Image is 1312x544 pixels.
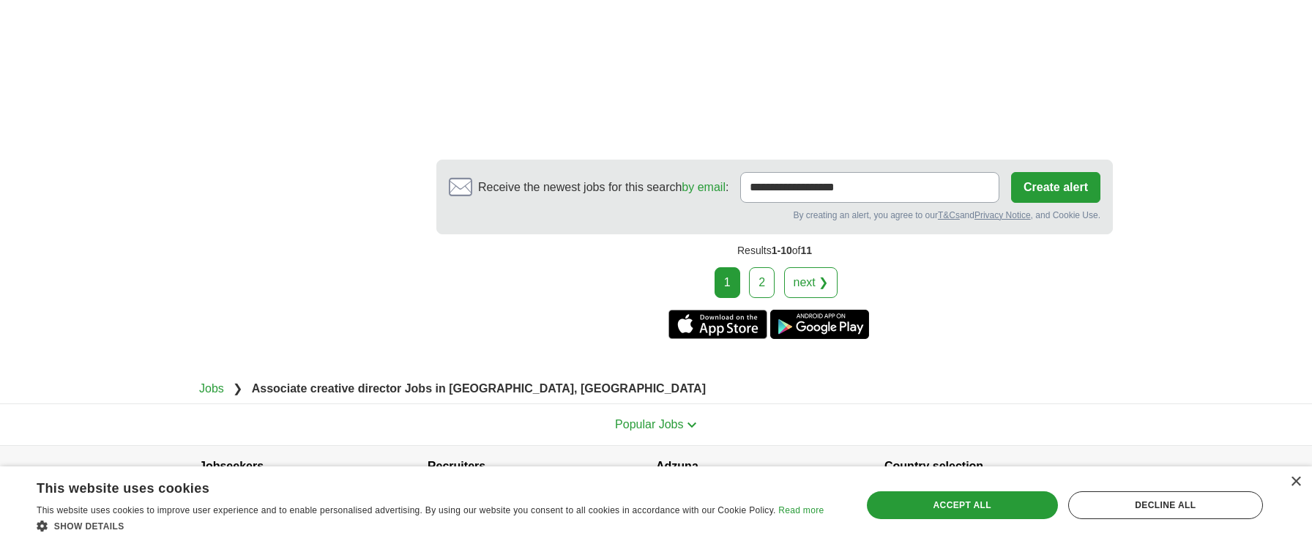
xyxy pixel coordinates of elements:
[615,418,683,431] span: Popular Jobs
[199,382,224,395] a: Jobs
[37,475,787,497] div: This website uses cookies
[770,310,869,339] a: Get the Android app
[772,245,792,256] span: 1-10
[800,245,812,256] span: 11
[867,491,1058,519] div: Accept all
[884,446,1113,487] h4: Country selection
[749,267,775,298] a: 2
[784,267,838,298] a: next ❯
[1011,172,1100,203] button: Create alert
[233,382,242,395] span: ❯
[938,210,960,220] a: T&Cs
[1290,477,1301,488] div: Close
[778,505,824,515] a: Read more, opens a new window
[715,267,740,298] div: 1
[1068,491,1263,519] div: Decline all
[682,181,726,193] a: by email
[687,422,697,428] img: toggle icon
[436,234,1113,267] div: Results of
[54,521,124,532] span: Show details
[478,179,728,196] span: Receive the newest jobs for this search :
[449,209,1100,222] div: By creating an alert, you agree to our and , and Cookie Use.
[974,210,1031,220] a: Privacy Notice
[668,310,767,339] a: Get the iPhone app
[37,505,776,515] span: This website uses cookies to improve user experience and to enable personalised advertising. By u...
[252,382,706,395] strong: Associate creative director Jobs in [GEOGRAPHIC_DATA], [GEOGRAPHIC_DATA]
[37,518,824,533] div: Show details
